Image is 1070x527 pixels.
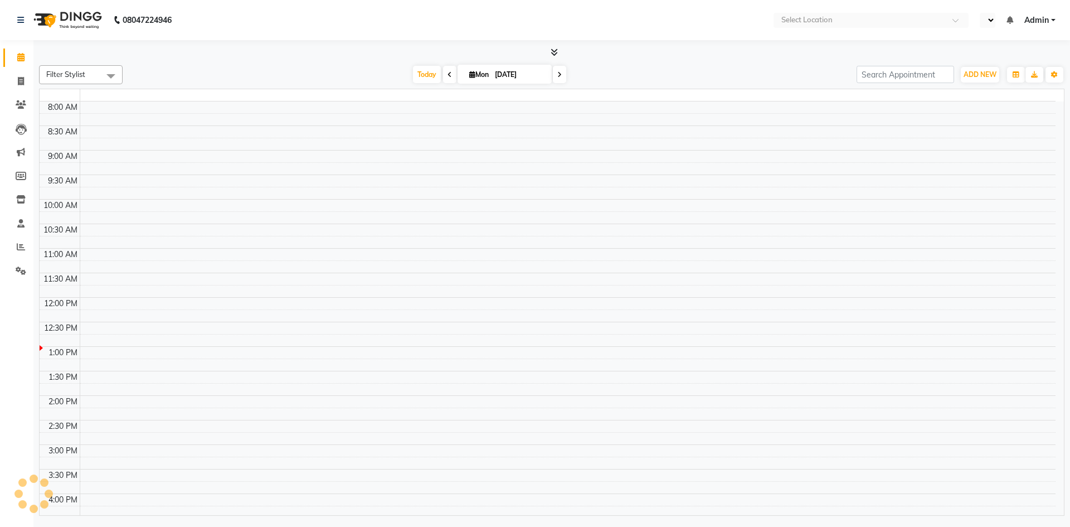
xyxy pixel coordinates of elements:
[28,4,105,36] img: logo
[492,66,547,83] input: 2025-09-01
[46,494,80,506] div: 4:00 PM
[857,66,954,83] input: Search Appointment
[46,126,80,138] div: 8:30 AM
[961,67,999,83] button: ADD NEW
[413,66,441,83] span: Today
[46,70,85,79] span: Filter Stylist
[466,70,492,79] span: Mon
[123,4,172,36] b: 08047224946
[964,70,996,79] span: ADD NEW
[46,101,80,113] div: 8:00 AM
[46,420,80,432] div: 2:30 PM
[46,470,80,481] div: 3:30 PM
[46,151,80,162] div: 9:00 AM
[46,396,80,408] div: 2:00 PM
[781,14,833,26] div: Select Location
[41,224,80,236] div: 10:30 AM
[41,273,80,285] div: 11:30 AM
[42,322,80,334] div: 12:30 PM
[46,347,80,359] div: 1:00 PM
[42,298,80,310] div: 12:00 PM
[41,249,80,260] div: 11:00 AM
[46,371,80,383] div: 1:30 PM
[46,445,80,457] div: 3:00 PM
[46,175,80,187] div: 9:30 AM
[1024,14,1049,26] span: Admin
[41,200,80,211] div: 10:00 AM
